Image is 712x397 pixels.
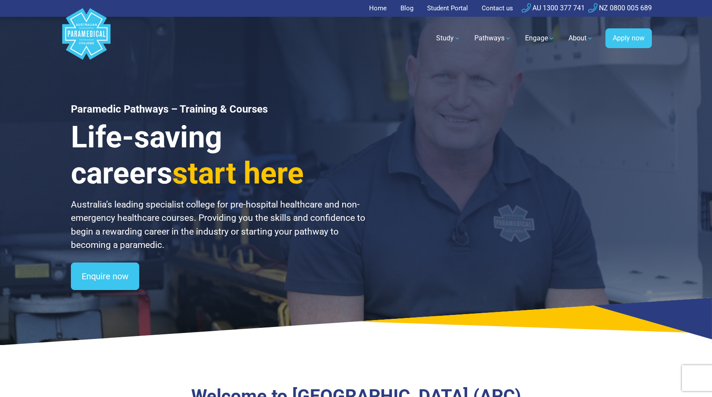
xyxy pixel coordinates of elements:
a: Engage [520,26,560,50]
a: NZ 0800 005 689 [588,4,652,12]
a: Australian Paramedical College [61,17,112,60]
span: start here [172,156,304,191]
p: Australia’s leading specialist college for pre-hospital healthcare and non-emergency healthcare c... [71,198,367,252]
a: About [563,26,599,50]
h3: Life-saving careers [71,119,367,191]
a: Enquire now [71,263,139,290]
h1: Paramedic Pathways – Training & Courses [71,103,367,116]
a: Pathways [469,26,516,50]
a: Study [431,26,466,50]
a: Apply now [605,28,652,48]
a: AU 1300 377 741 [522,4,585,12]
